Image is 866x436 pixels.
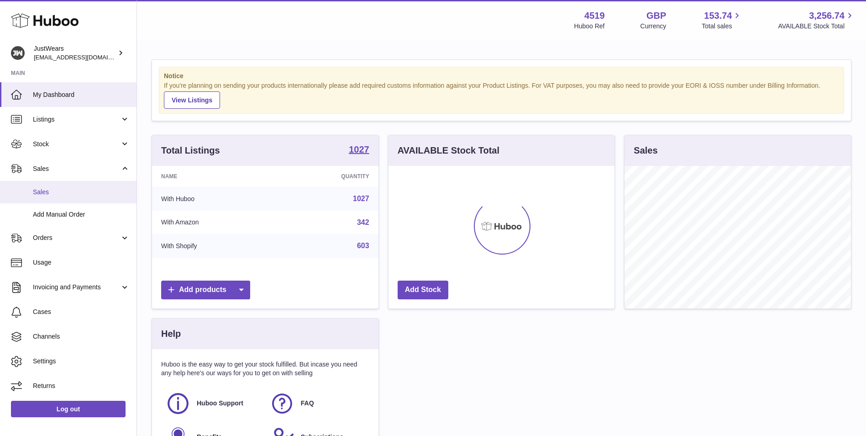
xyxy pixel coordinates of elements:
a: Log out [11,401,126,417]
div: JustWears [34,44,116,62]
p: Huboo is the easy way to get your stock fulfilled. But incase you need any help here's our ways f... [161,360,369,378]
span: My Dashboard [33,90,130,99]
div: Huboo Ref [574,22,605,31]
strong: 4519 [584,10,605,22]
div: Currency [640,22,667,31]
span: Sales [33,165,120,173]
span: Channels [33,332,130,341]
a: 342 [357,218,369,226]
a: 1027 [349,145,369,156]
span: 3,256.74 [809,10,845,22]
td: With Huboo [152,187,276,211]
span: Cases [33,308,130,316]
a: Huboo Support [166,391,261,416]
h3: Total Listings [161,144,220,157]
span: Orders [33,234,120,242]
span: Usage [33,258,130,267]
a: 153.74 Total sales [702,10,742,31]
a: Add Stock [398,281,448,299]
span: Huboo Support [197,399,243,408]
a: 3,256.74 AVAILABLE Stock Total [778,10,855,31]
th: Name [152,166,276,187]
span: Settings [33,357,130,366]
span: Returns [33,382,130,390]
strong: Notice [164,72,839,80]
span: Total sales [702,22,742,31]
span: AVAILABLE Stock Total [778,22,855,31]
td: With Shopify [152,234,276,258]
a: FAQ [270,391,365,416]
strong: 1027 [349,145,369,154]
h3: Sales [634,144,657,157]
span: Invoicing and Payments [33,283,120,292]
span: Add Manual Order [33,210,130,219]
span: FAQ [301,399,314,408]
a: 1027 [353,195,369,202]
a: 603 [357,242,369,250]
a: Add products [161,281,250,299]
span: 153.74 [704,10,732,22]
h3: AVAILABLE Stock Total [398,144,499,157]
div: If you're planning on sending your products internationally please add required customs informati... [164,81,839,109]
span: [EMAIL_ADDRESS][DOMAIN_NAME] [34,53,134,61]
img: internalAdmin-4519@internal.huboo.com [11,46,25,60]
span: Sales [33,188,130,197]
td: With Amazon [152,211,276,234]
h3: Help [161,328,181,340]
span: Listings [33,115,120,124]
span: Stock [33,140,120,149]
strong: GBP [646,10,666,22]
th: Quantity [276,166,378,187]
a: View Listings [164,91,220,109]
